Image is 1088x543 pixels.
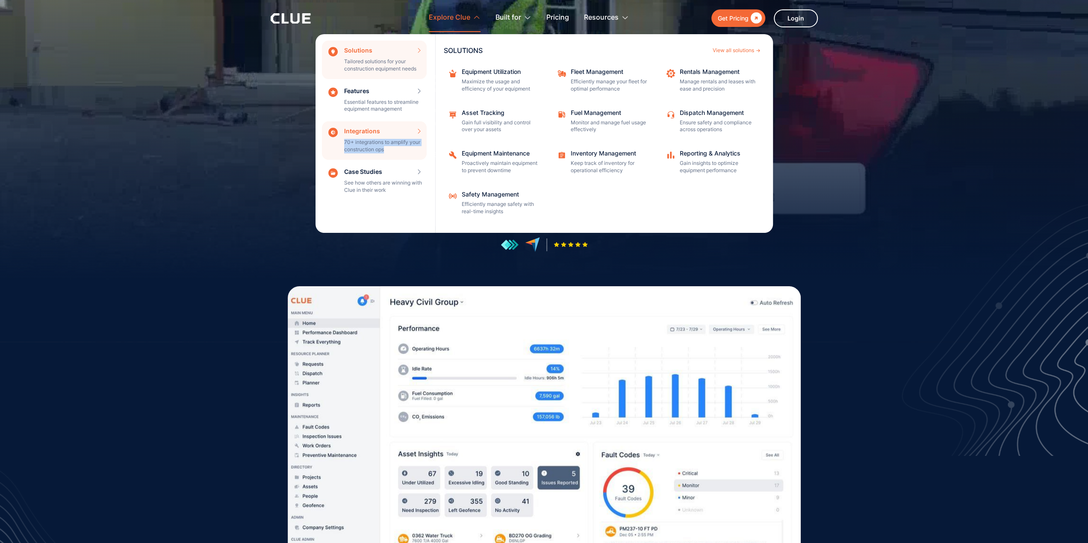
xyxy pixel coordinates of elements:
p: Manage rentals and leases with ease and precision [680,78,757,93]
div: Rentals Management [680,69,757,75]
a: Equipment MaintenanceProactively maintain equipment to prevent downtime [444,146,544,179]
div: Fuel Management [571,110,648,116]
a: Reporting & AnalyticsGain insights to optimize equipment performance [662,146,762,179]
div: Reporting & Analytics [680,150,757,156]
div: Get Pricing [718,13,749,23]
div: SOLUTIONS [444,47,708,54]
img: Design for fleet management software [899,203,1088,456]
a: Fuel ManagementMonitor and manage fuel usage effectively [553,106,653,138]
a: Equipment UtilizationMaximize the usage and efficiency of your equipment [444,65,544,97]
p: Gain insights to optimize equipment performance [680,160,757,174]
a: View all solutions [713,48,760,53]
img: Five-star rating icon [554,242,588,247]
p: Maximize the usage and efficiency of your equipment [462,78,539,93]
div:  [749,13,762,23]
img: Repairing icon [448,150,457,160]
div: View all solutions [713,48,754,53]
div: Equipment Utilization [462,69,539,75]
div: Explore Clue [429,4,470,31]
div: Fleet Management [571,69,648,75]
a: Get Pricing [711,9,765,27]
div: Built for [495,4,521,31]
a: Rentals ManagementManage rentals and leases with ease and precision [662,65,762,97]
img: fleet repair icon [557,69,566,78]
p: Gain full visibility and control over your assets [462,119,539,134]
img: fleet fuel icon [557,110,566,119]
img: Task checklist icon [557,150,566,160]
a: Inventory ManagementKeep track of inventory for operational efficiency [553,146,653,179]
a: Dispatch ManagementEnsure safety and compliance across operations [662,106,762,138]
img: reviews at capterra [525,237,540,252]
div: Asset Tracking [462,110,539,116]
p: Efficiently manage safety with real-time insights [462,201,539,215]
p: Keep track of inventory for operational efficiency [571,160,648,174]
img: Maintenance management icon [448,110,457,119]
nav: Explore Clue [271,32,818,233]
div: Resources [584,4,619,31]
a: Fleet ManagementEfficiently manage your fleet for optimal performance [553,65,653,97]
div: Inventory Management [571,150,648,156]
div: Safety Management [462,191,539,197]
a: Safety ManagementEfficiently manage safety with real-time insights [444,187,544,220]
img: repairing box icon [448,69,457,78]
img: analytics icon [666,150,675,160]
a: Asset TrackingGain full visibility and control over your assets [444,106,544,138]
iframe: Chat Widget [1045,502,1088,543]
a: Pricing [546,4,569,31]
p: Proactively maintain equipment to prevent downtime [462,160,539,174]
div: Equipment Maintenance [462,150,539,156]
div: Resources [584,4,629,31]
div: Built for [495,4,531,31]
p: Ensure safety and compliance across operations [680,119,757,134]
img: repair icon image [666,69,675,78]
div: Explore Clue [429,4,481,31]
p: Monitor and manage fuel usage effectively [571,119,648,134]
img: reviews at getapp [501,239,519,250]
img: Safety Management [448,191,457,201]
div: Dispatch Management [680,110,757,116]
a: Login [774,9,818,27]
p: Efficiently manage your fleet for optimal performance [571,78,648,93]
img: Customer support icon [666,110,675,119]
